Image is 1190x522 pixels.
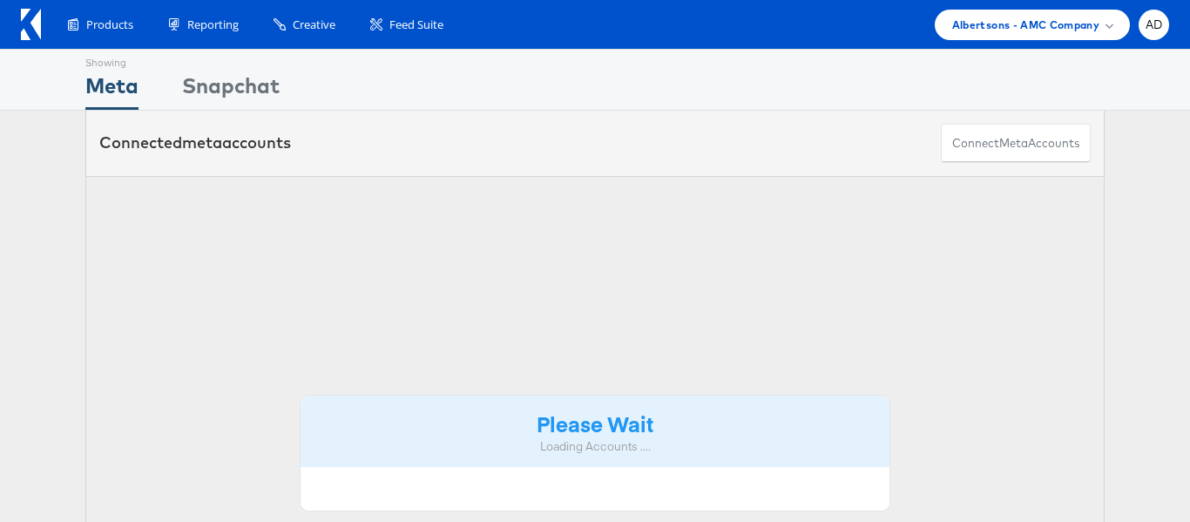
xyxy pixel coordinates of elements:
[1146,19,1163,31] span: AD
[182,71,280,110] div: Snapchat
[85,50,139,71] div: Showing
[941,124,1091,163] button: ConnectmetaAccounts
[99,132,291,154] div: Connected accounts
[952,16,1099,34] span: Albertsons - AMC Company
[537,409,653,437] strong: Please Wait
[389,17,443,33] span: Feed Suite
[999,135,1028,152] span: meta
[187,17,239,33] span: Reporting
[314,438,876,455] div: Loading Accounts ....
[85,71,139,110] div: Meta
[182,132,222,153] span: meta
[293,17,335,33] span: Creative
[86,17,133,33] span: Products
